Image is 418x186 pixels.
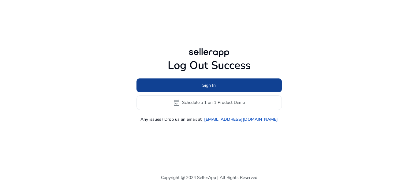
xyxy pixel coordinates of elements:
button: Sign In [136,78,282,92]
span: event_available [173,99,180,106]
h1: Log Out Success [136,59,282,72]
span: Sign In [202,82,216,89]
button: event_availableSchedule a 1 on 1 Product Demo [136,95,282,110]
p: Any issues? Drop us an email at [140,116,202,123]
a: [EMAIL_ADDRESS][DOMAIN_NAME] [204,116,278,123]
